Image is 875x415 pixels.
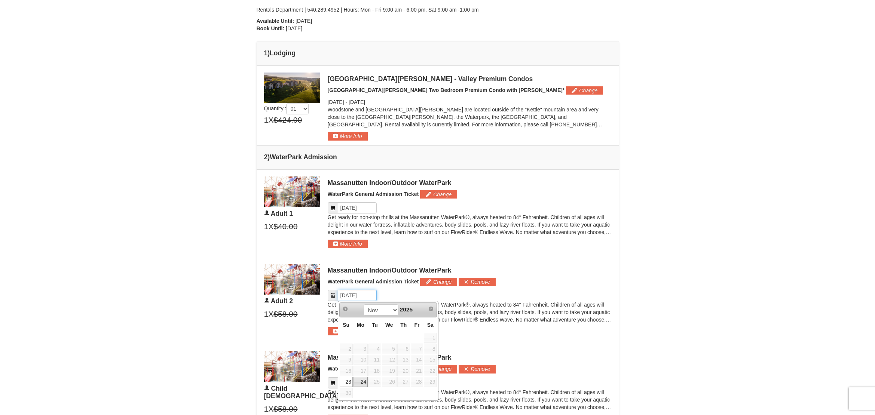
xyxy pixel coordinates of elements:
[340,377,353,387] a: 23
[410,376,424,388] td: unAvailable
[427,322,434,328] span: Saturday
[267,153,270,161] span: )
[424,366,437,376] span: 22
[410,343,424,354] td: unAvailable
[423,343,437,354] td: unAvailable
[268,221,273,232] span: X
[268,114,273,126] span: X
[368,343,382,354] td: unAvailable
[286,25,302,31] span: [DATE]
[353,343,368,354] td: unAvailable
[368,377,381,387] span: 25
[423,332,437,344] td: unAvailable
[340,304,351,314] a: Prev
[400,322,407,328] span: Thursday
[414,322,420,328] span: Friday
[459,278,496,286] button: Remove
[368,354,382,366] td: unAvailable
[354,366,368,376] span: 17
[328,106,611,128] p: Woodstone and [GEOGRAPHIC_DATA][PERSON_NAME] are located outside of the "Kettle" mountain area an...
[397,366,410,376] span: 20
[372,322,378,328] span: Tuesday
[271,297,293,305] span: Adult 2
[340,366,353,376] span: 16
[264,153,611,161] h4: 2 WaterPark Admission
[397,365,410,376] td: unAvailable
[339,343,353,354] td: unAvailable
[328,75,611,83] div: [GEOGRAPHIC_DATA][PERSON_NAME] - Valley Premium Condos
[385,322,393,328] span: Wednesday
[410,354,424,366] td: unAvailable
[264,264,320,295] img: 6619917-1403-22d2226d.jpg
[368,355,381,365] span: 11
[340,344,353,354] span: 2
[268,308,273,320] span: X
[328,213,611,236] p: Get ready for non-stop thrills at the Massanutten WaterPark®, always heated to 84° Fahrenheit. Ch...
[368,344,381,354] span: 4
[267,49,270,57] span: )
[328,327,368,335] button: More Info
[340,355,353,365] span: 9
[328,267,611,274] div: Massanutten Indoor/Outdoor WaterPark
[428,306,434,312] span: Next
[382,344,397,354] span: 5
[264,73,320,103] img: 19219041-4-ec11c166.jpg
[357,322,364,328] span: Monday
[382,355,397,365] span: 12
[368,366,381,376] span: 18
[273,114,302,126] span: $424.00
[420,278,457,286] button: Change
[264,221,269,232] span: 1
[410,365,424,376] td: unAvailable
[382,354,397,366] td: unAvailable
[382,376,397,388] td: unAvailable
[328,191,419,197] span: WaterPark General Admission Ticket
[328,388,611,411] p: Get ready for non-stop thrills at the Massanutten WaterPark®, always heated to 84° Fahrenheit. Ch...
[397,377,410,387] span: 27
[328,99,344,105] span: [DATE]
[354,355,368,365] span: 10
[426,304,436,314] a: Next
[340,388,353,398] span: 30
[339,354,353,366] td: unAvailable
[423,365,437,376] td: unAvailable
[328,179,611,187] div: Massanutten Indoor/Outdoor WaterPark
[328,240,368,248] button: More Info
[264,385,339,400] span: Child [DEMOGRAPHIC_DATA]
[339,387,353,399] td: unAvailable
[423,376,437,388] td: unAvailable
[353,365,368,376] td: unAvailable
[397,355,410,365] span: 13
[424,344,437,354] span: 8
[271,210,293,217] span: Adult 1
[354,344,368,354] span: 3
[424,333,437,343] span: 1
[420,365,457,373] button: Change
[343,322,349,328] span: Sunday
[345,99,347,105] span: -
[411,377,423,387] span: 28
[382,377,397,387] span: 26
[328,87,565,93] span: [GEOGRAPHIC_DATA][PERSON_NAME] Two Bedroom Premium Condo with [PERSON_NAME]*
[353,376,368,388] td: available
[424,355,437,365] span: 15
[264,403,269,415] span: 1
[342,306,348,312] span: Prev
[273,308,297,320] span: $58.00
[397,376,410,388] td: unAvailable
[264,351,320,382] img: 6619917-1403-22d2226d.jpg
[400,306,413,313] span: 2025
[368,376,382,388] td: unAvailable
[368,365,382,376] td: unAvailable
[339,365,353,376] td: unAvailable
[459,365,496,373] button: Remove
[296,18,312,24] span: [DATE]
[397,344,410,354] span: 6
[411,366,423,376] span: 21
[382,365,397,376] td: unAvailable
[264,105,309,111] span: Quantity :
[273,403,297,415] span: $58.00
[328,301,611,323] p: Get ready for non-stop thrills at the Massanutten WaterPark®, always heated to 84° Fahrenheit. Ch...
[353,354,368,366] td: unAvailable
[264,49,611,57] h4: 1 Lodging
